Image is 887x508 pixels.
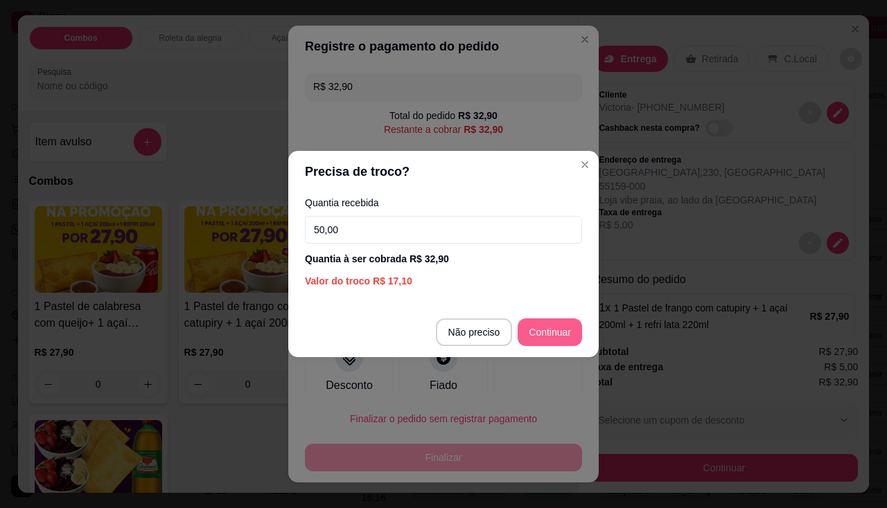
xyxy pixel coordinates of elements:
header: Precisa de troco? [288,151,599,192]
button: Close [574,154,596,176]
button: Continuar [518,318,582,346]
div: Valor do troco R$ 17,10 [305,274,582,288]
div: Quantia à ser cobrada R$ 32,90 [305,252,582,266]
label: Quantia recebida [305,198,582,208]
button: Não preciso [436,318,513,346]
